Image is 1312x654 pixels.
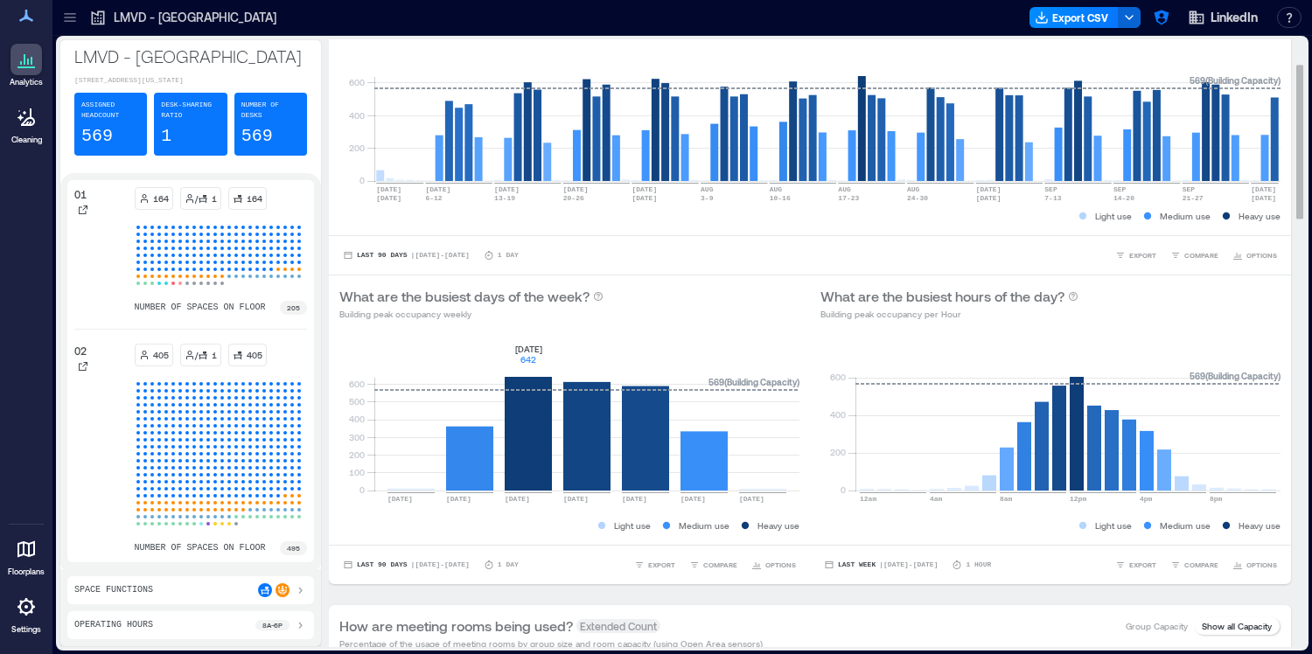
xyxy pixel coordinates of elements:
text: 24-30 [907,194,928,202]
tspan: 0 [359,484,365,495]
span: EXPORT [1129,560,1156,570]
span: COMPARE [1184,560,1218,570]
text: [DATE] [680,495,706,503]
p: 1 Day [498,560,519,570]
button: EXPORT [1112,556,1160,574]
p: 02 [74,344,87,358]
p: Light use [614,518,651,532]
text: SEP [1044,185,1057,193]
span: LinkedIn [1211,9,1258,26]
text: 17-23 [838,194,859,202]
p: Cleaning [11,135,42,145]
p: Heavy use [1239,209,1281,223]
button: OPTIONS [1229,556,1281,574]
text: 8pm [1210,495,1223,503]
p: Space Functions [74,583,153,597]
p: number of spaces on floor [135,541,266,555]
text: AUG [907,185,920,193]
p: 1 [212,191,217,205]
a: Analytics [4,38,48,93]
text: [DATE] [976,185,1001,193]
span: OPTIONS [1246,560,1277,570]
tspan: 500 [349,396,365,407]
tspan: 200 [349,143,365,153]
p: 405 [153,348,169,362]
p: Heavy use [757,518,799,532]
button: EXPORT [1112,247,1160,264]
button: COMPARE [1167,247,1222,264]
p: / [195,348,198,362]
button: Export CSV [1029,7,1119,28]
text: SEP [1113,185,1127,193]
p: [STREET_ADDRESS][US_STATE] [74,75,307,86]
span: COMPARE [1184,250,1218,261]
p: Medium use [1160,209,1211,223]
p: Number of Desks [241,100,300,121]
button: OPTIONS [1229,247,1281,264]
text: 3-9 [701,194,714,202]
a: Floorplans [3,528,50,582]
text: [DATE] [632,194,657,202]
text: 4pm [1140,495,1153,503]
tspan: 100 [349,467,365,477]
text: SEP [1183,185,1196,193]
button: COMPARE [1167,556,1222,574]
text: 7-13 [1044,194,1061,202]
p: Light use [1095,518,1132,532]
tspan: 600 [830,372,846,382]
text: AUG [770,185,783,193]
p: What are the busiest days of the week? [339,286,590,307]
p: 1 Hour [966,560,991,570]
p: Desk-sharing ratio [161,100,220,121]
button: Last Week |[DATE]-[DATE] [820,556,941,574]
p: Analytics [10,77,43,87]
text: 21-27 [1183,194,1204,202]
tspan: 400 [349,414,365,424]
p: 569 [81,124,113,149]
p: 164 [153,191,169,205]
p: How are meeting rooms being used? [339,616,573,637]
p: Group Capacity [1126,619,1188,633]
tspan: 0 [841,484,846,495]
span: OPTIONS [1246,250,1277,261]
text: AUG [838,185,851,193]
p: Assigned Headcount [81,100,140,121]
tspan: 200 [349,449,365,460]
p: Medium use [679,518,729,532]
text: 8am [1000,495,1013,503]
text: [DATE] [563,185,589,193]
tspan: 300 [349,432,365,442]
text: [DATE] [1251,185,1276,193]
text: [DATE] [376,185,401,193]
p: Percentage of the usage of meeting rooms by group size and room capacity (using Open Area sensors) [339,637,763,651]
p: Settings [11,624,41,635]
p: 1 [212,348,217,362]
text: AUG [701,185,714,193]
span: EXPORT [1129,250,1156,261]
tspan: 600 [349,379,365,389]
p: LMVD - [GEOGRAPHIC_DATA] [114,9,276,26]
p: 405 [247,348,262,362]
button: COMPARE [686,556,741,574]
span: OPTIONS [765,560,796,570]
p: Building peak occupancy per Hour [820,307,1078,321]
span: EXPORT [648,560,675,570]
tspan: 400 [830,409,846,420]
p: 1 [161,124,171,149]
text: 6-12 [425,194,442,202]
p: What are the busiest hours of the day? [820,286,1064,307]
text: [DATE] [563,495,589,503]
p: / [195,191,198,205]
text: [DATE] [739,495,764,503]
tspan: 200 [830,447,846,457]
text: [DATE] [446,495,471,503]
p: 569 [241,124,273,149]
p: Show all Capacity [1202,619,1272,633]
text: [DATE] [632,185,657,193]
text: [DATE] [425,185,450,193]
text: 12pm [1070,495,1086,503]
tspan: 0 [359,175,365,185]
p: 01 [74,187,87,201]
text: [DATE] [494,185,520,193]
button: Last 90 Days |[DATE]-[DATE] [339,247,473,264]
